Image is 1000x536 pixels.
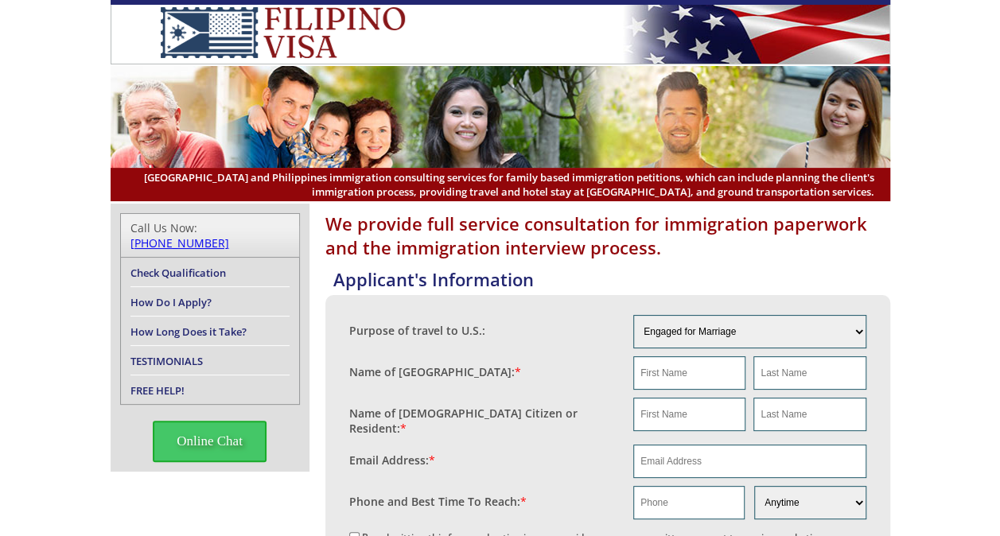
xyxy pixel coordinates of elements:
[754,486,866,519] select: Phone and Best Reach Time are required.
[130,354,203,368] a: TESTIMONIALS
[349,323,485,338] label: Purpose of travel to U.S.:
[633,445,866,478] input: Email Address
[633,486,745,519] input: Phone
[325,212,890,259] h1: We provide full service consultation for immigration paperwork and the immigration interview proc...
[153,421,267,462] span: Online Chat
[633,398,745,431] input: First Name
[349,452,435,468] label: Email Address:
[130,324,247,339] a: How Long Does it Take?
[130,235,229,251] a: [PHONE_NUMBER]
[126,170,874,199] span: [GEOGRAPHIC_DATA] and Philippines immigration consulting services for family based immigration pe...
[349,406,618,436] label: Name of [DEMOGRAPHIC_DATA] Citizen or Resident:
[753,398,866,431] input: Last Name
[130,220,290,251] div: Call Us Now:
[130,295,212,309] a: How Do I Apply?
[753,356,866,390] input: Last Name
[130,266,226,280] a: Check Qualification
[633,356,745,390] input: First Name
[130,383,185,398] a: FREE HELP!
[333,267,890,291] h4: Applicant's Information
[349,494,527,509] label: Phone and Best Time To Reach:
[349,364,521,379] label: Name of [GEOGRAPHIC_DATA]:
